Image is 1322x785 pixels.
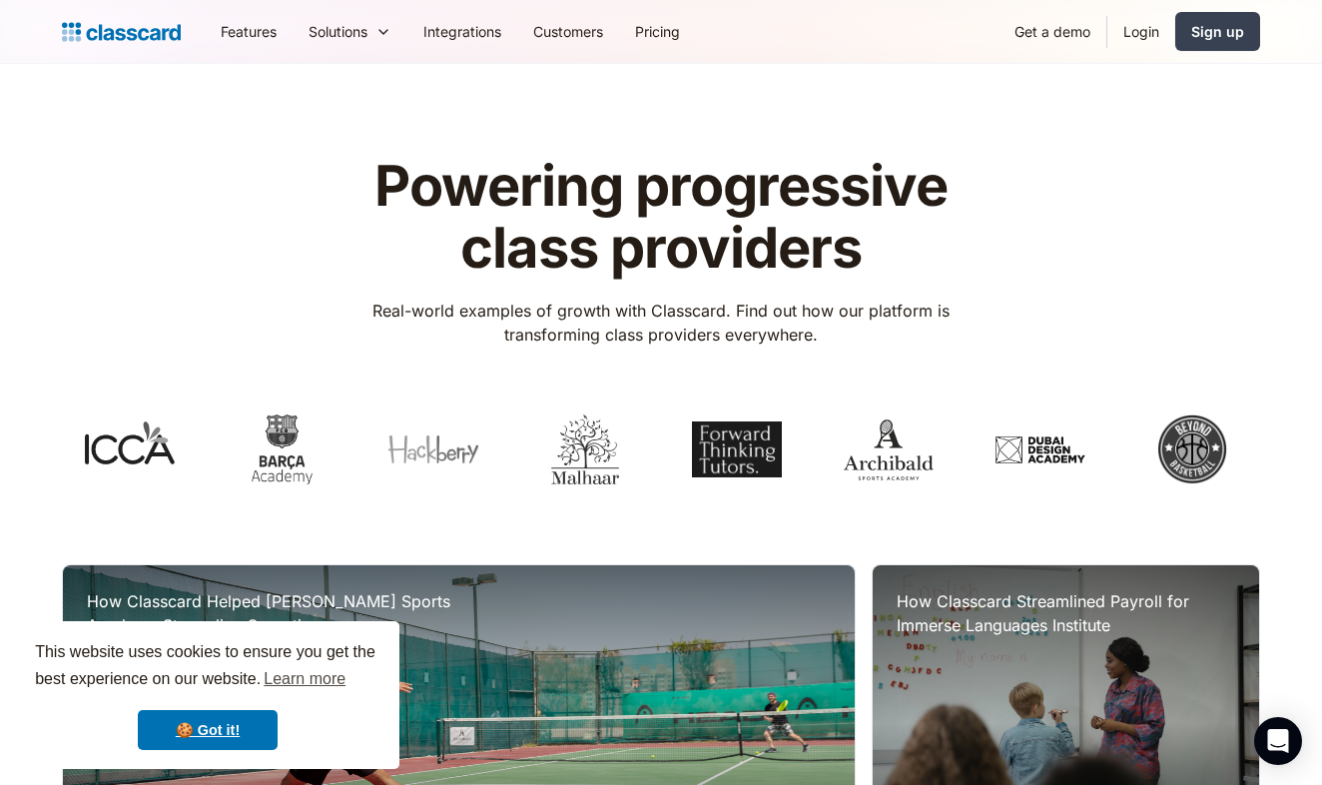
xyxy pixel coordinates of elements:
[344,299,979,347] p: Real-world examples of growth with Classcard. Find out how our platform is transforming class pro...
[138,710,278,750] a: dismiss cookie message
[1191,21,1244,42] div: Sign up
[62,18,181,46] a: home
[87,589,486,637] h3: How Classcard Helped [PERSON_NAME] Sports Academy Streamline Operations
[344,156,979,279] h1: Powering progressive class providers
[1107,9,1175,54] a: Login
[998,9,1106,54] a: Get a demo
[293,9,407,54] div: Solutions
[517,9,619,54] a: Customers
[1254,717,1302,765] div: Open Intercom Messenger
[205,9,293,54] a: Features
[407,9,517,54] a: Integrations
[35,640,380,694] span: This website uses cookies to ensure you get the best experience on our website.
[16,621,399,769] div: cookieconsent
[309,21,367,42] div: Solutions
[897,589,1235,637] h3: How Classcard Streamlined Payroll for Immerse Languages Institute
[1175,12,1260,51] a: Sign up
[619,9,696,54] a: Pricing
[261,664,348,694] a: learn more about cookies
